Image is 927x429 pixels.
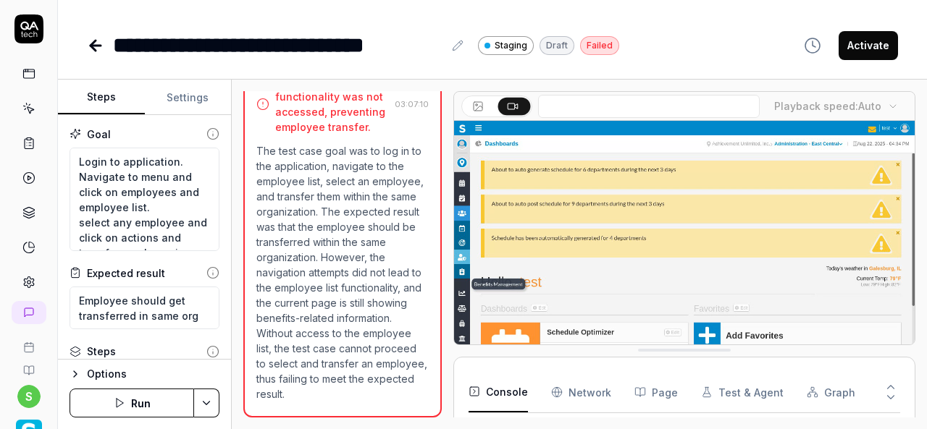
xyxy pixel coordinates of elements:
[87,344,116,359] div: Steps
[774,98,881,114] div: Playback speed:
[551,372,611,412] button: Network
[58,80,145,115] button: Steps
[70,388,194,417] button: Run
[478,35,534,55] a: Staging
[145,80,232,115] button: Settings
[70,365,219,383] button: Options
[795,31,830,60] button: View version history
[87,266,165,281] div: Expected result
[701,372,784,412] button: Test & Agent
[807,372,855,412] button: Graph
[275,74,389,135] div: Employee list functionality was not accessed, preventing employee transfer.
[17,385,41,408] button: s
[6,330,51,353] a: Book a call with us
[6,353,51,376] a: Documentation
[87,365,219,383] div: Options
[395,99,429,109] time: 03:07:10
[495,39,527,52] span: Staging
[12,301,46,324] a: New conversation
[87,127,111,142] div: Goal
[469,372,528,412] button: Console
[580,36,619,55] div: Failed
[256,143,429,402] p: The test case goal was to log in to the application, navigate to the employee list, select an emp...
[634,372,678,412] button: Page
[839,31,898,60] button: Activate
[540,36,574,55] div: Draft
